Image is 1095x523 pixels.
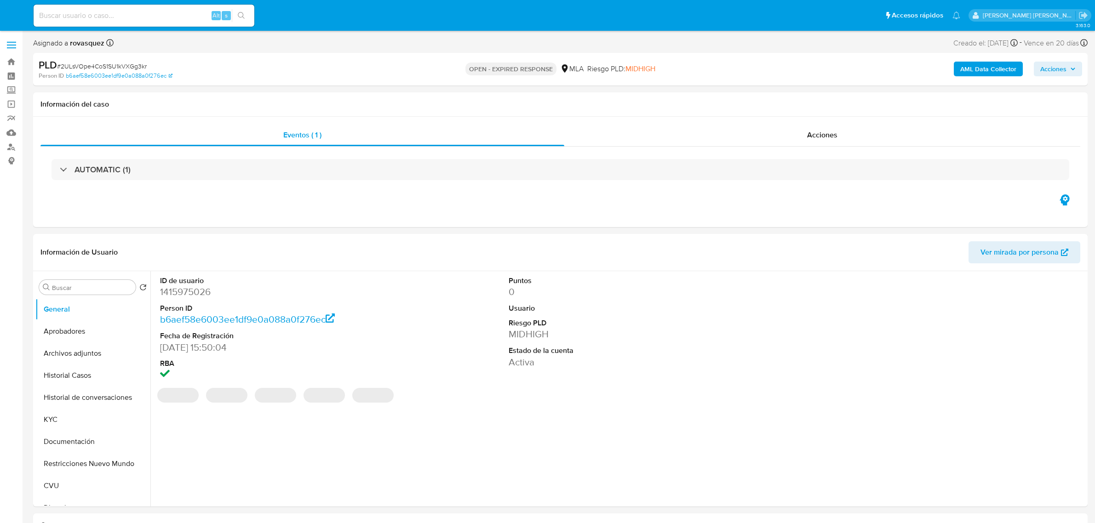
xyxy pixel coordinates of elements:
span: s [225,11,228,20]
dt: Person ID [160,303,384,313]
dt: Usuario [509,303,732,313]
button: KYC [35,409,150,431]
b: PLD [39,57,57,72]
button: General [35,298,150,320]
button: Acciones [1034,62,1082,76]
span: ‌ [352,388,394,403]
b: Person ID [39,72,64,80]
a: b6aef58e6003ee1df9e0a088a0f276ec [66,72,172,80]
button: Buscar [43,284,50,291]
dt: Estado de la cuenta [509,346,732,356]
button: Historial de conversaciones [35,387,150,409]
dd: 1415975026 [160,285,384,298]
b: rovasquez [68,38,104,48]
dt: ID de usuario [160,276,384,286]
p: OPEN - EXPIRED RESPONSE [465,63,556,75]
dt: Fecha de Registración [160,331,384,341]
input: Buscar [52,284,132,292]
div: AUTOMATIC (1) [52,159,1069,180]
dd: 0 [509,285,732,298]
span: ‌ [304,388,345,403]
dt: RBA [160,358,384,369]
dt: Puntos [509,276,732,286]
span: ‌ [206,388,247,403]
span: # 2ULsVOpe4CoS1SU1kVXGg3kr [57,62,147,71]
dd: MIDHIGH [509,328,732,341]
h1: Información de Usuario [40,248,118,257]
a: Notificaciones [952,11,960,19]
button: Restricciones Nuevo Mundo [35,453,150,475]
button: Documentación [35,431,150,453]
a: Salir [1078,11,1088,20]
span: ‌ [157,388,199,403]
input: Buscar usuario o caso... [34,10,254,22]
span: Acciones [1040,62,1066,76]
button: Archivos adjuntos [35,342,150,364]
span: Ver mirada por persona [980,241,1059,263]
dd: Activa [509,356,732,369]
button: search-icon [232,9,251,22]
button: AML Data Collector [954,62,1023,76]
span: ‌ [255,388,296,403]
span: MIDHIGH [625,63,655,74]
dt: Riesgo PLD [509,318,732,328]
div: Creado el: [DATE] [953,37,1018,49]
h3: AUTOMATIC (1) [75,165,131,175]
span: Alt [212,11,220,20]
span: Asignado a [33,38,104,48]
dd: [DATE] 15:50:04 [160,341,384,354]
h1: Información del caso [40,100,1080,109]
a: b6aef58e6003ee1df9e0a088a0f276ec [160,313,335,326]
span: Riesgo PLD: [587,64,655,74]
span: Vence en 20 días [1024,38,1079,48]
button: Aprobadores [35,320,150,342]
b: AML Data Collector [960,62,1016,76]
button: Direcciones [35,497,150,519]
button: Historial Casos [35,364,150,387]
span: Acciones [807,130,837,140]
span: Eventos ( 1 ) [283,130,321,140]
button: Volver al orden por defecto [139,284,147,294]
button: Ver mirada por persona [969,241,1080,263]
button: CVU [35,475,150,497]
p: roxana.vasquez@mercadolibre.com [983,11,1076,20]
span: - [1020,37,1022,49]
div: MLA [560,64,584,74]
span: Accesos rápidos [892,11,943,20]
